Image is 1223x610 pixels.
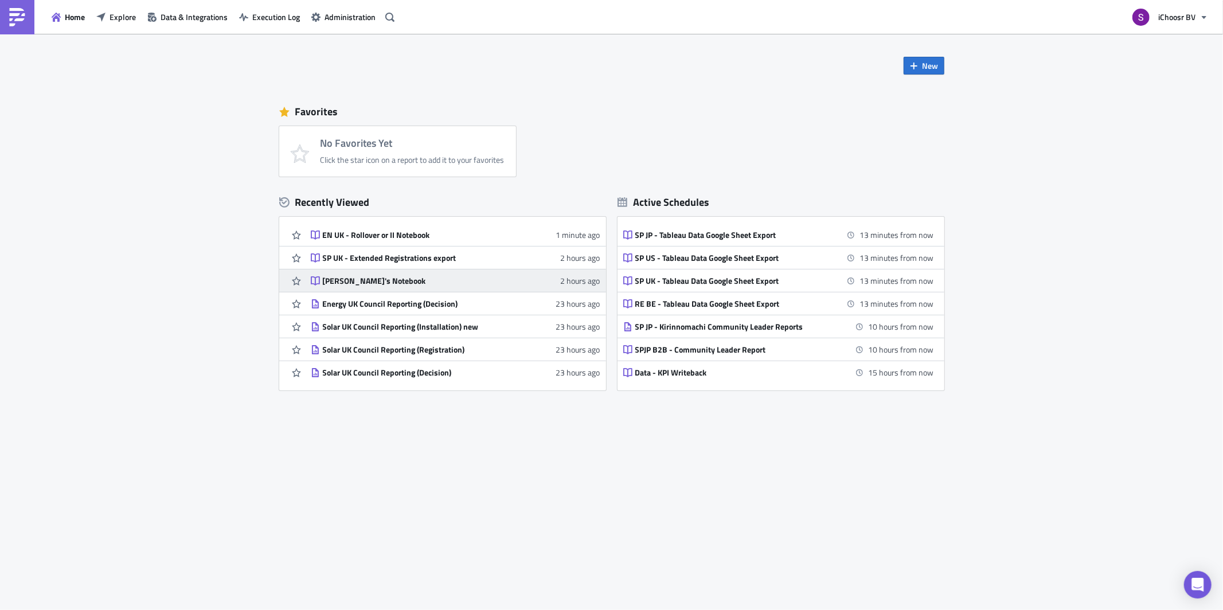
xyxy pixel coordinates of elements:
[279,103,944,120] div: Favorites
[1184,571,1212,599] div: Open Intercom Messenger
[311,292,600,315] a: Energy UK Council Reporting (Decision)23 hours ago
[321,138,505,149] h4: No Favorites Yet
[618,195,710,209] div: Active Schedules
[311,361,600,384] a: Solar UK Council Reporting (Decision)23 hours ago
[91,8,142,26] button: Explore
[561,275,600,287] time: 2025-10-08T11:22:02Z
[635,367,836,378] div: Data - KPI Writeback
[869,320,934,333] time: 2025-10-09 01:00
[860,298,934,310] time: 2025-10-08 15:00
[311,224,600,246] a: EN UK - Rollover or II Notebook1 minute ago
[311,269,600,292] a: [PERSON_NAME]'s Notebook2 hours ago
[323,322,523,332] div: Solar UK Council Reporting (Installation) new
[46,8,91,26] button: Home
[923,60,939,72] span: New
[1126,5,1214,30] button: iChoosr BV
[623,247,934,269] a: SP US - Tableau Data Google Sheet Export13 minutes from now
[8,8,26,26] img: PushMetrics
[65,11,85,23] span: Home
[323,345,523,355] div: Solar UK Council Reporting (Registration)
[142,8,233,26] button: Data & Integrations
[311,315,600,338] a: Solar UK Council Reporting (Installation) new23 hours ago
[323,367,523,378] div: Solar UK Council Reporting (Decision)
[623,315,934,338] a: SP JP - Kirinnomachi Community Leader Reports10 hours from now
[311,338,600,361] a: Solar UK Council Reporting (Registration)23 hours ago
[325,11,376,23] span: Administration
[860,275,934,287] time: 2025-10-08 15:00
[623,292,934,315] a: RE BE - Tableau Data Google Sheet Export13 minutes from now
[635,345,836,355] div: SPJP B2B - Community Leader Report
[556,366,600,378] time: 2025-10-07T15:08:33Z
[233,8,306,26] button: Execution Log
[635,276,836,286] div: SP UK - Tableau Data Google Sheet Export
[306,8,381,26] button: Administration
[869,343,934,355] time: 2025-10-09 01:00
[623,338,934,361] a: SPJP B2B - Community Leader Report10 hours from now
[635,230,836,240] div: SP JP - Tableau Data Google Sheet Export
[860,252,934,264] time: 2025-10-08 15:00
[904,57,944,75] button: New
[311,247,600,269] a: SP UK - Extended Registrations export2 hours ago
[556,298,600,310] time: 2025-10-07T15:13:06Z
[561,252,600,264] time: 2025-10-08T11:23:15Z
[279,194,606,211] div: Recently Viewed
[623,224,934,246] a: SP JP - Tableau Data Google Sheet Export13 minutes from now
[110,11,136,23] span: Explore
[323,299,523,309] div: Energy UK Council Reporting (Decision)
[323,276,523,286] div: [PERSON_NAME]'s Notebook
[623,269,934,292] a: SP UK - Tableau Data Google Sheet Export13 minutes from now
[556,229,600,241] time: 2025-10-08T13:45:25Z
[321,155,505,165] div: Click the star icon on a report to add it to your favorites
[161,11,228,23] span: Data & Integrations
[635,253,836,263] div: SP US - Tableau Data Google Sheet Export
[556,343,600,355] time: 2025-10-07T15:10:59Z
[860,229,934,241] time: 2025-10-08 15:00
[1131,7,1151,27] img: Avatar
[252,11,300,23] span: Execution Log
[323,230,523,240] div: EN UK - Rollover or II Notebook
[556,320,600,333] time: 2025-10-07T15:12:12Z
[635,299,836,309] div: RE BE - Tableau Data Google Sheet Export
[869,366,934,378] time: 2025-10-09 06:00
[1158,11,1195,23] span: iChoosr BV
[635,322,836,332] div: SP JP - Kirinnomachi Community Leader Reports
[323,253,523,263] div: SP UK - Extended Registrations export
[623,361,934,384] a: Data - KPI Writeback15 hours from now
